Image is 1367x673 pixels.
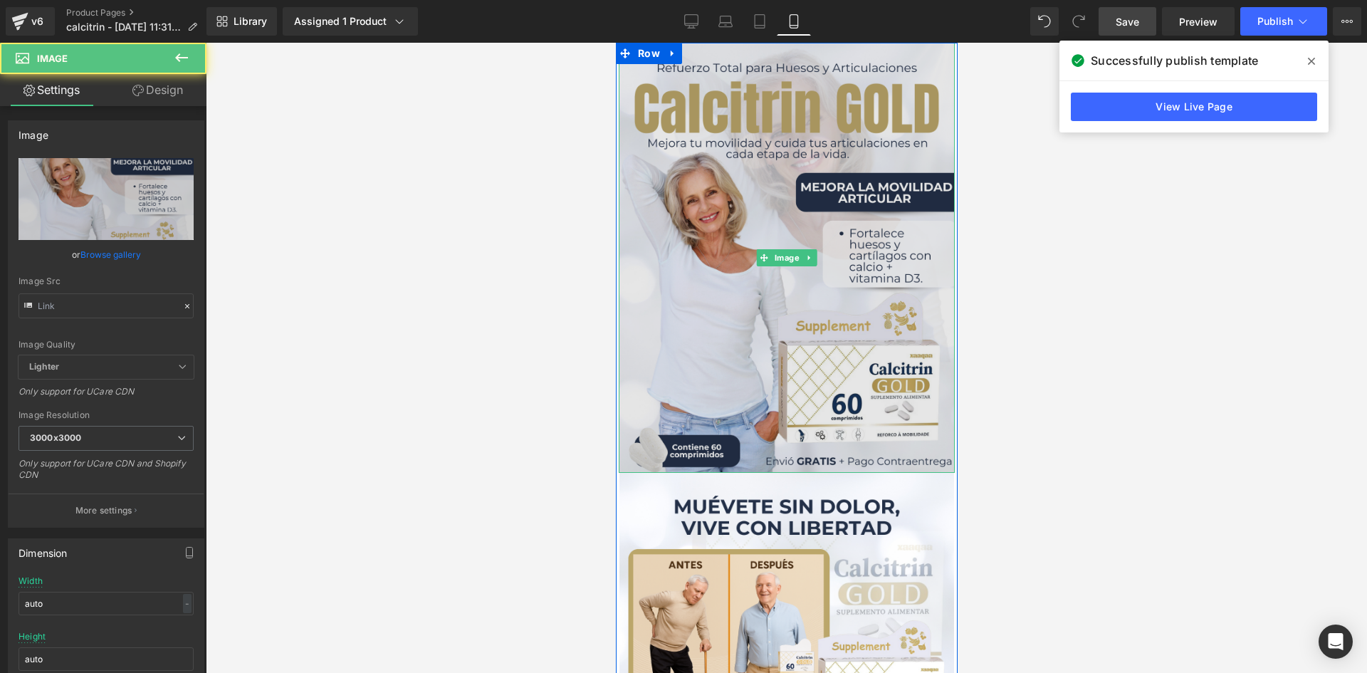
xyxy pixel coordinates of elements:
div: Image Quality [19,340,194,350]
div: Image Resolution [19,410,194,420]
div: Dimension [19,539,68,559]
button: Redo [1064,7,1093,36]
div: Only support for UCare CDN and Shopify CDN [19,458,194,490]
div: Image [19,121,48,141]
input: auto [19,647,194,671]
div: Height [19,632,46,642]
span: Library [234,15,267,28]
span: Image [156,207,187,224]
a: Tablet [743,7,777,36]
div: Assigned 1 Product [294,14,407,28]
a: Design [106,74,209,106]
div: v6 [28,12,46,31]
a: Expand / Collapse [186,207,201,224]
a: Browse gallery [80,242,141,267]
p: More settings [75,504,132,517]
span: Image [37,53,68,64]
button: Undo [1030,7,1059,36]
a: Mobile [777,7,811,36]
a: Product Pages [66,7,209,19]
button: More settings [9,494,204,527]
div: Width [19,576,43,586]
a: Desktop [674,7,708,36]
a: Preview [1162,7,1235,36]
div: Image Src [19,276,194,286]
button: Publish [1240,7,1327,36]
input: Link [19,293,194,318]
span: Save [1116,14,1139,29]
div: or [19,247,194,262]
span: Publish [1257,16,1293,27]
span: Preview [1179,14,1217,29]
a: Laptop [708,7,743,36]
div: Only support for UCare CDN [19,386,194,407]
b: 3000x3000 [30,432,81,443]
a: View Live Page [1071,93,1317,121]
span: Successfully publish template [1091,52,1258,69]
a: New Library [206,7,277,36]
span: calcitrin - [DATE] 11:31:49 [66,21,182,33]
button: More [1333,7,1361,36]
div: - [183,594,192,613]
input: auto [19,592,194,615]
div: Open Intercom Messenger [1319,625,1353,659]
b: Lighter [29,361,59,372]
a: v6 [6,7,55,36]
